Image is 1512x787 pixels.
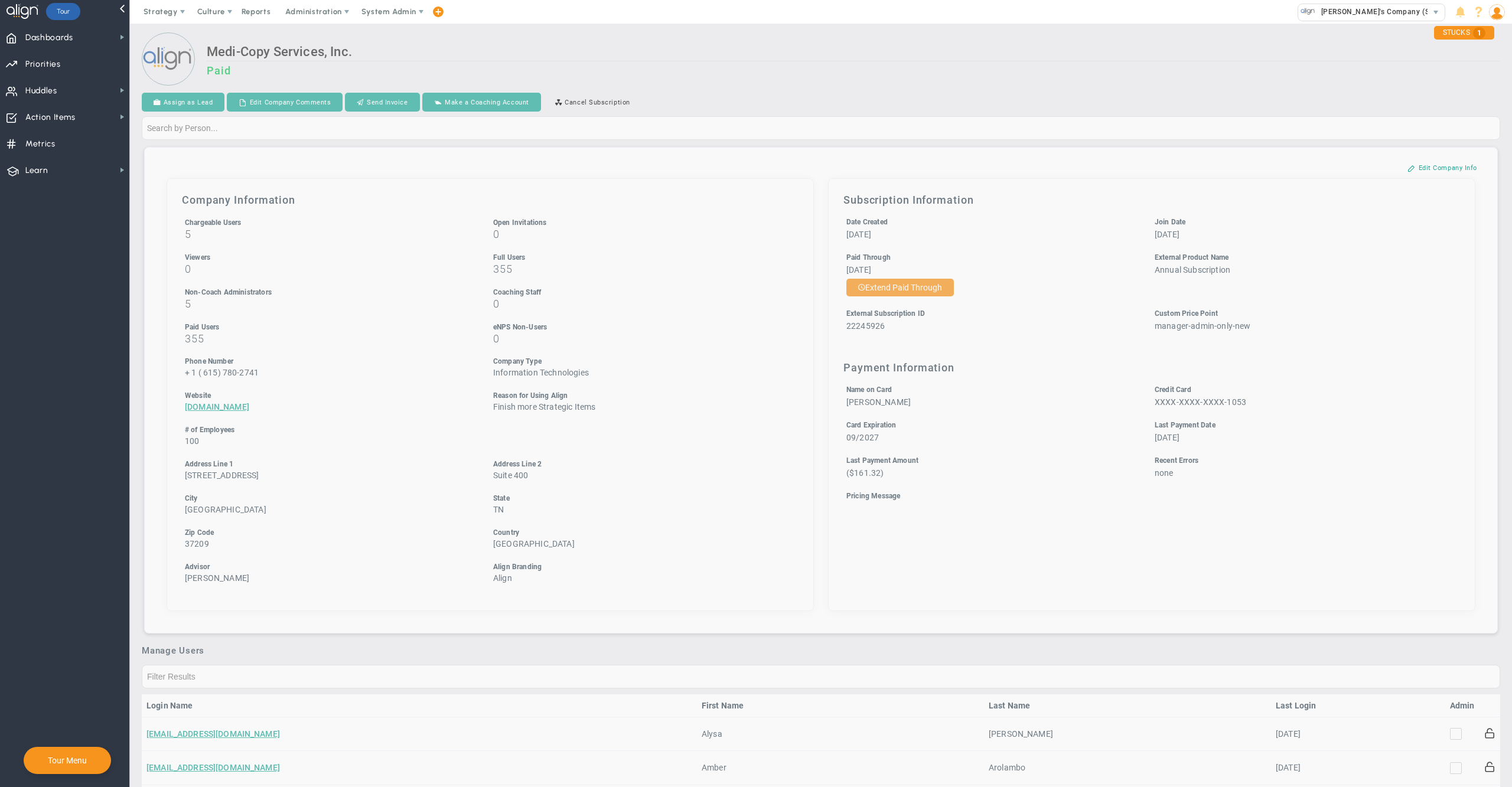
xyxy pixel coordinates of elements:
span: Learn [25,158,48,183]
span: Administration [285,7,341,16]
button: Tour Menu [44,755,90,766]
span: Strategy [144,7,178,16]
img: 33318.Company.photo [1301,4,1315,19]
span: Huddles [25,79,57,103]
span: Priorities [25,52,61,77]
span: [PERSON_NAME]'s Company (Sandbox) [1315,4,1458,19]
span: 1 [1473,27,1485,39]
span: System Admin [361,7,416,16]
span: select [1428,4,1445,21]
span: Metrics [25,132,56,156]
img: 48978.Person.photo [1489,4,1505,20]
div: STUCKS [1434,26,1494,40]
span: Culture [197,7,225,16]
span: Action Items [25,105,76,130]
button: Edit Company Info [1396,158,1489,177]
span: Dashboards [25,25,73,50]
